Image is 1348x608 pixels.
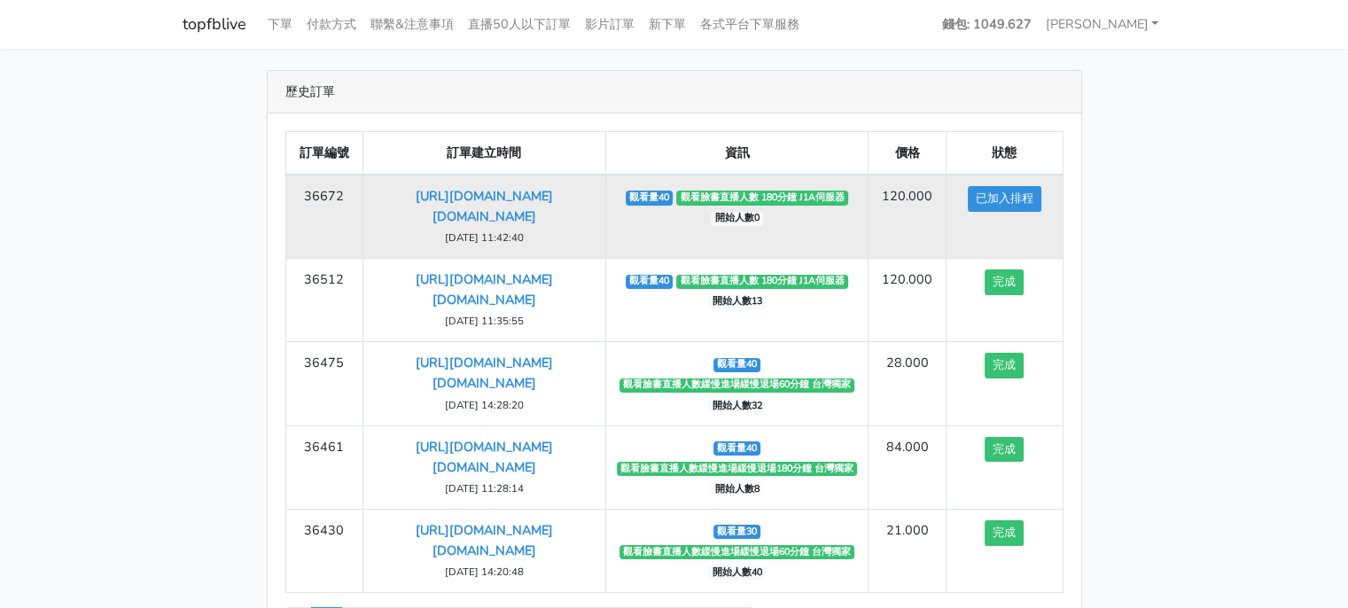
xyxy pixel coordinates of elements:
[626,275,674,289] span: 觀看量40
[935,7,1039,42] a: 錢包: 1049.627
[285,132,363,175] th: 訂單編號
[619,378,855,393] span: 觀看臉書直播人數緩慢進場緩慢退場60分鐘 台灣獨家
[445,565,524,579] small: [DATE] 14:20:48
[285,509,363,592] td: 36430
[416,354,553,392] a: [URL][DOMAIN_NAME][DOMAIN_NAME]
[985,269,1024,295] button: 完成
[711,482,763,496] span: 開始人數8
[416,521,553,559] a: [URL][DOMAIN_NAME][DOMAIN_NAME]
[713,358,761,372] span: 觀看量40
[445,398,524,412] small: [DATE] 14:28:20
[869,175,947,259] td: 120.000
[363,132,605,175] th: 訂單建立時間
[985,353,1024,378] button: 完成
[416,438,553,476] a: [URL][DOMAIN_NAME][DOMAIN_NAME]
[416,270,553,308] a: [URL][DOMAIN_NAME][DOMAIN_NAME]
[268,71,1081,113] div: 歷史訂單
[578,7,642,42] a: 影片訂單
[869,425,947,509] td: 84.000
[363,7,461,42] a: 聯繫&注意事項
[985,520,1024,546] button: 完成
[605,132,869,175] th: 資訊
[713,441,761,456] span: 觀看量40
[285,342,363,425] td: 36475
[968,186,1041,212] button: 已加入排程
[708,295,766,309] span: 開始人數13
[713,525,761,539] span: 觀看量30
[619,545,855,559] span: 觀看臉書直播人數緩慢進場緩慢退場60分鐘 台灣獨家
[1039,7,1166,42] a: [PERSON_NAME]
[676,275,848,289] span: 觀看臉書直播人數 180分鐘 J1A伺服器
[869,509,947,592] td: 21.000
[416,187,553,225] a: [URL][DOMAIN_NAME][DOMAIN_NAME]
[869,342,947,425] td: 28.000
[626,191,674,205] span: 觀看量40
[261,7,300,42] a: 下單
[985,437,1024,463] button: 完成
[642,7,693,42] a: 新下單
[869,132,947,175] th: 價格
[285,259,363,342] td: 36512
[445,314,524,328] small: [DATE] 11:35:55
[445,230,524,245] small: [DATE] 11:42:40
[708,565,766,580] span: 開始人數40
[445,481,524,495] small: [DATE] 11:28:14
[711,212,763,226] span: 開始人數0
[617,462,858,476] span: 觀看臉書直播人數緩慢進場緩慢退場180分鐘 台灣獨家
[461,7,578,42] a: 直播50人以下訂單
[285,175,363,259] td: 36672
[693,7,806,42] a: 各式平台下單服務
[942,15,1032,33] strong: 錢包: 1049.627
[285,425,363,509] td: 36461
[946,132,1063,175] th: 狀態
[869,259,947,342] td: 120.000
[300,7,363,42] a: 付款方式
[183,7,246,42] a: topfblive
[708,399,766,413] span: 開始人數32
[676,191,848,205] span: 觀看臉書直播人數 180分鐘 J1A伺服器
